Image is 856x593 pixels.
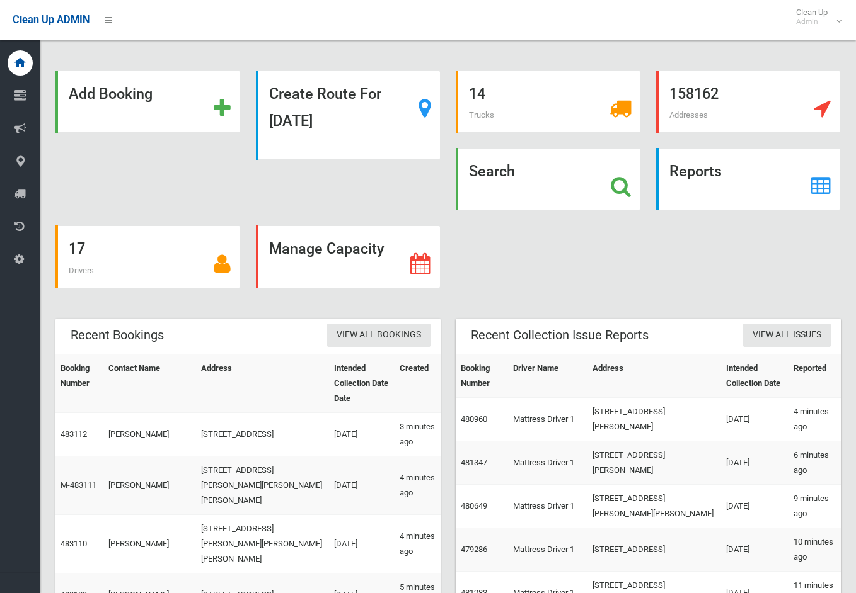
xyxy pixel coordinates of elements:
[743,324,831,347] a: View All Issues
[508,354,587,397] th: Driver Name
[55,354,103,412] th: Booking Number
[469,110,494,120] span: Trucks
[721,528,789,571] td: [DATE]
[395,456,441,514] td: 4 minutes ago
[61,539,87,548] a: 483110
[61,429,87,439] a: 483112
[721,441,789,484] td: [DATE]
[55,323,179,347] header: Recent Bookings
[789,397,841,441] td: 4 minutes ago
[469,162,515,180] strong: Search
[789,441,841,484] td: 6 minutes ago
[329,412,395,456] td: [DATE]
[587,441,721,484] td: [STREET_ADDRESS][PERSON_NAME]
[103,412,197,456] td: [PERSON_NAME]
[103,456,197,514] td: [PERSON_NAME]
[395,354,441,412] th: Created
[790,8,840,26] span: Clean Up
[508,528,587,571] td: Mattress Driver 1
[329,456,395,514] td: [DATE]
[721,397,789,441] td: [DATE]
[196,354,329,412] th: Address
[395,514,441,573] td: 4 minutes ago
[395,412,441,456] td: 3 minutes ago
[796,17,828,26] small: Admin
[789,354,841,397] th: Reported
[256,225,441,288] a: Manage Capacity
[13,14,90,26] span: Clean Up ADMIN
[461,501,487,511] a: 480649
[69,240,85,257] strong: 17
[69,85,153,103] strong: Add Booking
[269,85,381,130] strong: Create Route For [DATE]
[656,71,842,133] a: 158162 Addresses
[196,456,329,514] td: [STREET_ADDRESS][PERSON_NAME][PERSON_NAME][PERSON_NAME]
[789,484,841,528] td: 9 minutes ago
[456,354,508,397] th: Booking Number
[329,354,395,412] th: Intended Collection Date Date
[508,484,587,528] td: Mattress Driver 1
[327,324,431,347] a: View All Bookings
[587,354,721,397] th: Address
[256,71,441,160] a: Create Route For [DATE]
[269,240,384,257] strong: Manage Capacity
[61,480,96,490] a: M-483111
[329,514,395,573] td: [DATE]
[456,71,641,133] a: 14 Trucks
[587,528,721,571] td: [STREET_ADDRESS]
[103,514,197,573] td: [PERSON_NAME]
[669,162,722,180] strong: Reports
[669,85,719,103] strong: 158162
[456,323,664,347] header: Recent Collection Issue Reports
[587,397,721,441] td: [STREET_ADDRESS][PERSON_NAME]
[461,414,487,424] a: 480960
[103,354,197,412] th: Contact Name
[69,266,94,275] span: Drivers
[196,412,329,456] td: [STREET_ADDRESS]
[469,85,485,103] strong: 14
[55,71,241,133] a: Add Booking
[196,514,329,573] td: [STREET_ADDRESS][PERSON_NAME][PERSON_NAME][PERSON_NAME]
[461,458,487,467] a: 481347
[587,484,721,528] td: [STREET_ADDRESS][PERSON_NAME][PERSON_NAME]
[508,397,587,441] td: Mattress Driver 1
[461,545,487,554] a: 479286
[721,354,789,397] th: Intended Collection Date
[669,110,708,120] span: Addresses
[656,148,842,210] a: Reports
[55,225,241,288] a: 17 Drivers
[456,148,641,210] a: Search
[721,484,789,528] td: [DATE]
[508,441,587,484] td: Mattress Driver 1
[789,528,841,571] td: 10 minutes ago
